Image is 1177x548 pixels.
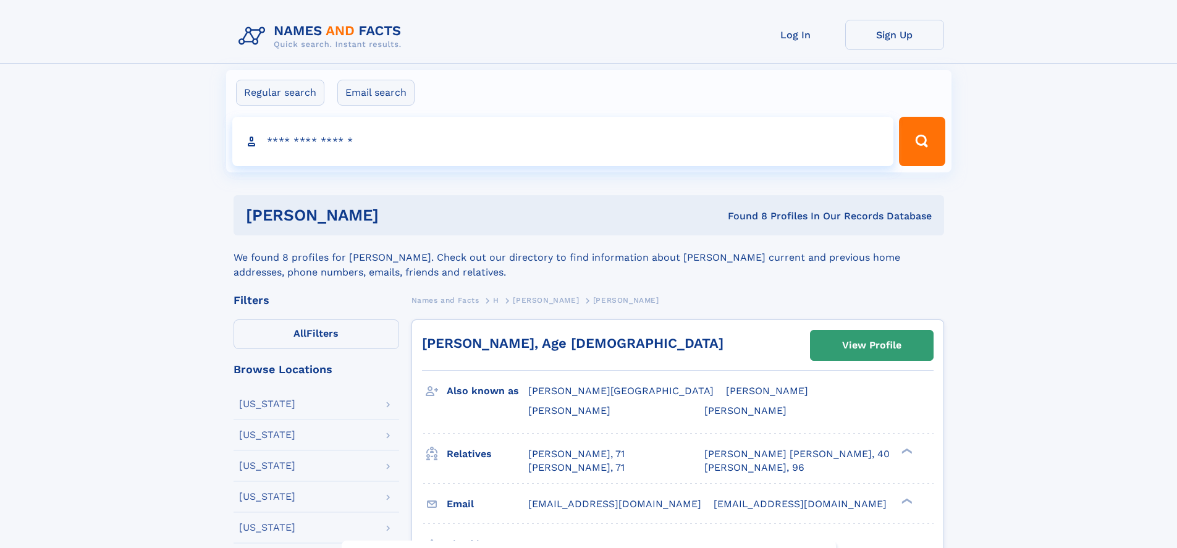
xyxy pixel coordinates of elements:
span: [PERSON_NAME] [704,405,787,416]
div: ❯ [898,447,913,455]
span: [EMAIL_ADDRESS][DOMAIN_NAME] [714,498,887,510]
div: View Profile [842,331,901,360]
span: [EMAIL_ADDRESS][DOMAIN_NAME] [528,498,701,510]
div: Browse Locations [234,364,399,375]
span: [PERSON_NAME] [513,296,579,305]
span: [PERSON_NAME] [726,385,808,397]
button: Search Button [899,117,945,166]
div: [US_STATE] [239,492,295,502]
div: ❯ [898,497,913,505]
span: [PERSON_NAME] [593,296,659,305]
a: Log In [746,20,845,50]
span: All [293,327,306,339]
a: [PERSON_NAME], 71 [528,447,625,461]
img: Logo Names and Facts [234,20,411,53]
input: search input [232,117,894,166]
h1: [PERSON_NAME] [246,208,554,223]
a: [PERSON_NAME], 71 [528,461,625,474]
h3: Email [447,494,528,515]
a: [PERSON_NAME] [513,292,579,308]
div: [US_STATE] [239,430,295,440]
label: Email search [337,80,415,106]
div: [US_STATE] [239,461,295,471]
a: H [493,292,499,308]
div: Found 8 Profiles In Our Records Database [553,209,932,223]
a: Sign Up [845,20,944,50]
a: View Profile [811,331,933,360]
div: [US_STATE] [239,399,295,409]
div: [US_STATE] [239,523,295,533]
div: Filters [234,295,399,306]
a: [PERSON_NAME], Age [DEMOGRAPHIC_DATA] [422,335,723,351]
div: We found 8 profiles for [PERSON_NAME]. Check out our directory to find information about [PERSON_... [234,235,944,280]
label: Filters [234,319,399,349]
h3: Relatives [447,444,528,465]
h3: Also known as [447,381,528,402]
a: Names and Facts [411,292,479,308]
label: Regular search [236,80,324,106]
a: [PERSON_NAME], 96 [704,461,804,474]
a: [PERSON_NAME] [PERSON_NAME], 40 [704,447,890,461]
span: [PERSON_NAME][GEOGRAPHIC_DATA] [528,385,714,397]
span: H [493,296,499,305]
span: [PERSON_NAME] [528,405,610,416]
